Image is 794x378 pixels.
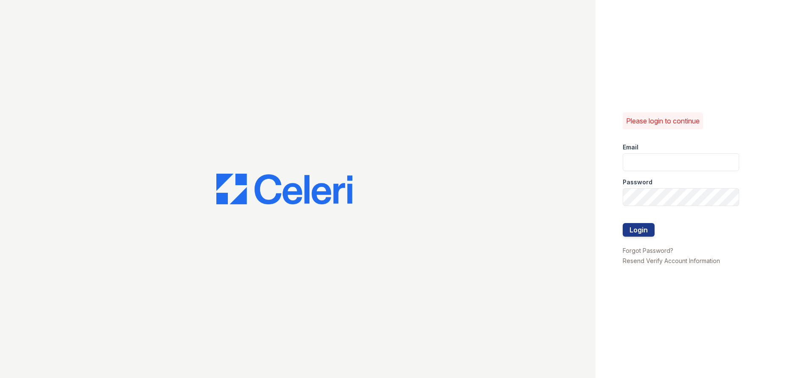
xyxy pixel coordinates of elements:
label: Email [623,143,638,152]
a: Forgot Password? [623,247,673,254]
img: CE_Logo_Blue-a8612792a0a2168367f1c8372b55b34899dd931a85d93a1a3d3e32e68fde9ad4.png [216,174,352,204]
label: Password [623,178,652,186]
p: Please login to continue [626,116,700,126]
button: Login [623,223,655,237]
a: Resend Verify Account Information [623,257,720,264]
